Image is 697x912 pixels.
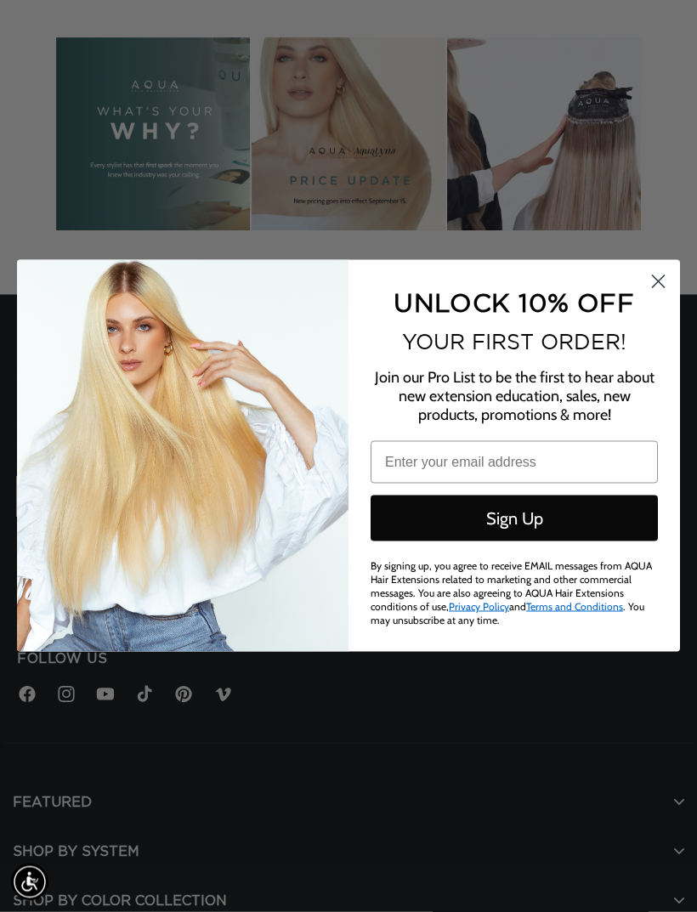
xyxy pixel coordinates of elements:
[449,600,509,613] a: Privacy Policy
[371,496,658,541] button: Sign Up
[402,330,626,354] span: YOUR FIRST ORDER!
[371,559,652,626] span: By signing up, you agree to receive EMAIL messages from AQUA Hair Extensions related to marketing...
[526,600,623,613] a: Terms and Conditions
[371,441,658,484] input: Enter your email address
[11,864,48,901] div: Accessibility Menu
[375,368,654,424] span: Join our Pro List to be the first to hear about new extension education, sales, new products, pro...
[612,830,697,912] iframe: Chat Widget
[643,267,673,297] button: Close dialog
[17,260,348,652] img: daab8b0d-f573-4e8c-a4d0-05ad8d765127.png
[394,288,634,316] span: UNLOCK 10% OFF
